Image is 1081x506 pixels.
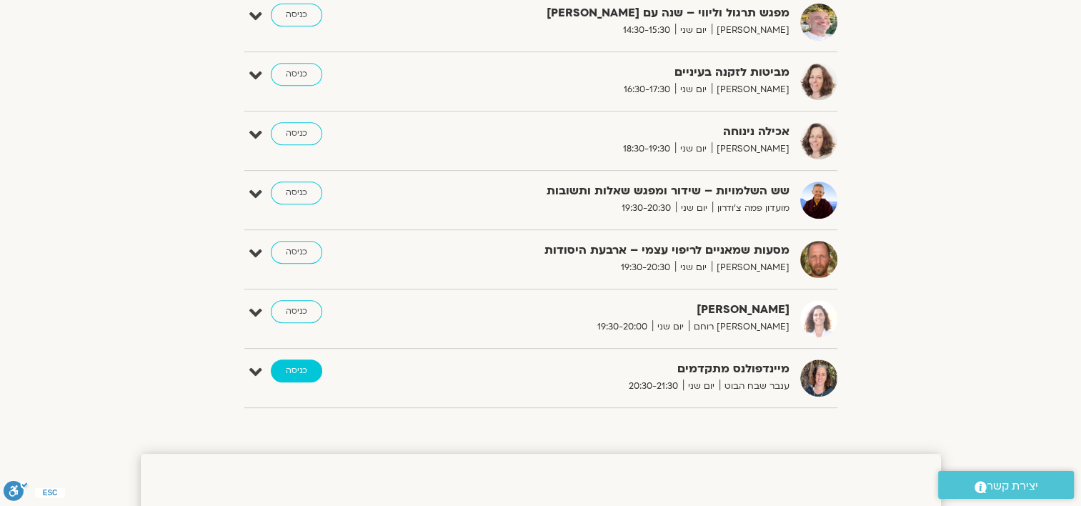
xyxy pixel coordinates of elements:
[712,142,789,157] span: [PERSON_NAME]
[675,23,712,38] span: יום שני
[271,4,322,26] a: כניסה
[689,319,789,334] span: [PERSON_NAME] רוחם
[618,23,675,38] span: 14:30-15:30
[439,300,789,319] strong: [PERSON_NAME]
[938,471,1074,499] a: יצירת קשר
[439,122,789,142] strong: אכילה נינוחה
[271,300,322,323] a: כניסה
[683,379,719,394] span: יום שני
[712,201,789,216] span: מועדון פמה צ'ודרון
[719,379,789,394] span: ענבר שבח הבוט
[271,359,322,382] a: כניסה
[676,201,712,216] span: יום שני
[439,359,789,379] strong: מיינדפולנס מתקדמים
[271,63,322,86] a: כניסה
[439,63,789,82] strong: מביטות לזקנה בעיניים
[618,142,675,157] span: 18:30-19:30
[987,477,1038,496] span: יצירת קשר
[617,201,676,216] span: 19:30-20:30
[675,142,712,157] span: יום שני
[271,182,322,204] a: כניסה
[439,182,789,201] strong: שש השלמויות – שידור ומפגש שאלות ותשובות
[592,319,652,334] span: 19:30-20:00
[439,4,789,23] strong: מפגש תרגול וליווי – שנה עם [PERSON_NAME]
[624,379,683,394] span: 20:30-21:30
[619,82,675,97] span: 16:30-17:30
[652,319,689,334] span: יום שני
[712,82,789,97] span: [PERSON_NAME]
[712,260,789,275] span: [PERSON_NAME]
[712,23,789,38] span: [PERSON_NAME]
[271,241,322,264] a: כניסה
[675,82,712,97] span: יום שני
[675,260,712,275] span: יום שני
[439,241,789,260] strong: מסעות שמאניים לריפוי עצמי – ארבעת היסודות
[616,260,675,275] span: 19:30-20:30
[271,122,322,145] a: כניסה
